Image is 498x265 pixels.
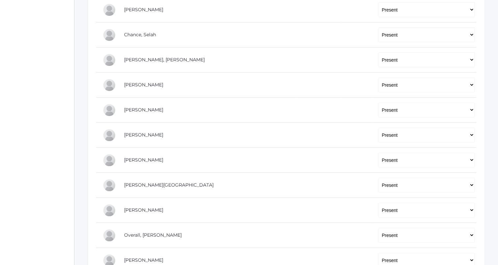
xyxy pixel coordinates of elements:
div: Raelyn Hazen [103,154,116,167]
div: Selah Chance [103,28,116,42]
div: Marissa Myers [103,204,116,217]
a: [PERSON_NAME] [124,157,163,163]
div: Shelby Hill [103,179,116,192]
div: Chase Farnes [103,103,116,117]
a: [PERSON_NAME] [124,207,163,213]
a: [PERSON_NAME] [124,257,163,263]
div: Rachel Hayton [103,129,116,142]
a: [PERSON_NAME] [124,7,163,13]
a: [PERSON_NAME][GEOGRAPHIC_DATA] [124,182,214,188]
div: Chris Overall [103,229,116,242]
div: Eva Carr [103,3,116,16]
a: Chance, Selah [124,32,156,38]
a: [PERSON_NAME] [124,107,163,113]
a: Overall, [PERSON_NAME] [124,232,182,238]
div: Presley Davenport [103,53,116,67]
a: [PERSON_NAME], [PERSON_NAME] [124,57,205,63]
a: [PERSON_NAME] [124,82,163,88]
a: [PERSON_NAME] [124,132,163,138]
div: Levi Erner [103,78,116,92]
